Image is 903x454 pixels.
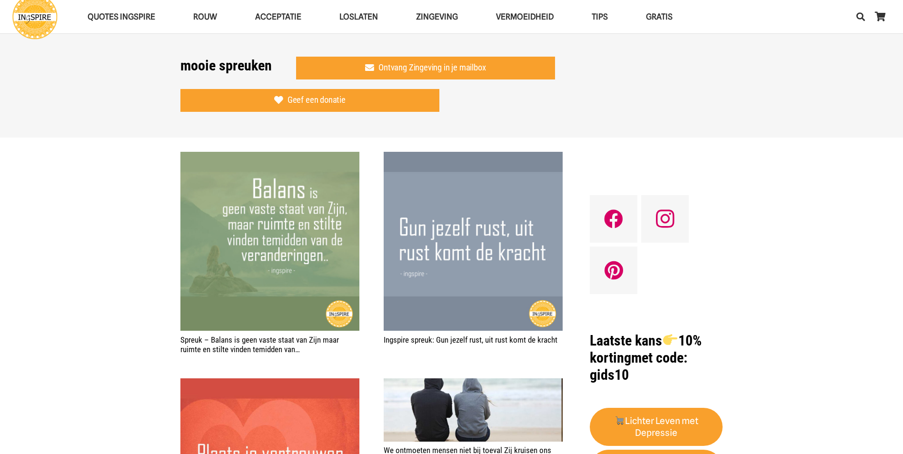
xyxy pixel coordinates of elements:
[288,95,346,105] span: Geef een donatie
[69,5,174,29] a: QUOTES INGSPIREQUOTES INGSPIRE Menu
[180,152,359,331] img: Een prachtige spreuk over Balans vinden - Citaat van Inge Ingspire.nl - Balans is geen vaste staa...
[615,415,698,438] strong: Lichter Leven met Depressie
[590,408,723,446] a: 🛒Lichter Leven met Depressie
[174,5,236,29] a: ROUWROUW Menu
[590,332,702,366] strong: Laatste kans 10% korting
[590,247,637,294] a: Pinterest
[641,195,689,243] a: Instagram
[384,335,557,345] a: Ingspire spreuk: Gun jezelf rust, uit rust komt de kracht
[180,335,339,354] a: Spreuk – Balans is geen vaste staat van Zijn maar ruimte en stilte vinden temidden van…
[592,12,608,21] span: TIPS
[296,57,556,79] a: Ontvang Zingeving in je mailbox
[477,5,573,29] a: VERMOEIDHEIDVERMOEIDHEID Menu
[384,152,563,331] img: Gun jezelf rust, uit rust komt de kracht © citaat Ingspire.nl
[627,5,692,29] a: GRATISGRATIS Menu
[496,12,554,21] span: VERMOEIDHEID
[255,12,301,21] span: Acceptatie
[615,416,624,425] img: 🛒
[384,153,563,162] a: Ingspire spreuk: Gun jezelf rust, uit rust komt de kracht
[663,333,677,347] img: 👉
[384,379,563,389] a: We ontmoeten mensen niet bij toeval Zij kruisen ons pad voor een reden
[180,153,359,162] a: Spreuk – Balans is geen vaste staat van Zijn maar ruimte en stilte vinden temidden van…
[590,332,723,384] h1: met code: gids10
[378,62,486,73] span: Ontvang Zingeving in je mailbox
[384,378,563,441] img: Spreuken steuntje in de rug - quotes over steun van ingspire
[416,12,458,21] span: Zingeving
[320,5,397,29] a: LoslatenLoslaten Menu
[339,12,378,21] span: Loslaten
[573,5,627,29] a: TIPSTIPS Menu
[180,57,272,74] h1: mooie spreuken
[180,379,359,389] a: Citaat Ingspire: Plaats je vertrouwen in datgene wat je hart voelt
[236,5,320,29] a: AcceptatieAcceptatie Menu
[646,12,673,21] span: GRATIS
[851,5,870,29] a: Zoeken
[193,12,217,21] span: ROUW
[397,5,477,29] a: ZingevingZingeving Menu
[180,89,440,112] a: Geef een donatie
[590,195,637,243] a: Facebook
[88,12,155,21] span: QUOTES INGSPIRE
